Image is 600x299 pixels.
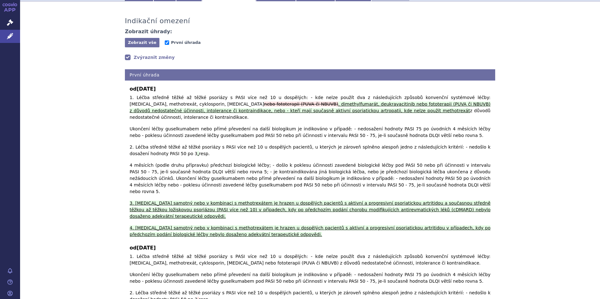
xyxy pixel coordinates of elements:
span: První úhrada [171,40,201,45]
del: nebo fototerapii (PUVA či NBUVB) [264,102,338,107]
button: Zobrazit vše [125,38,159,47]
ins: , [197,151,199,156]
span: Zobrazit vše [128,40,157,45]
h4: Zobrazit úhrady: [125,29,172,35]
h3: Indikační omezení [125,17,190,25]
b: od [130,85,490,93]
span: resp. 4 měsících (podle druhu přípravku) předchozí biologické léčby; - došlo k poklesu účinnosti ... [130,151,490,194]
span: [DATE] [137,245,156,251]
a: Zvýraznit změny [125,54,175,60]
h4: První úhrada [125,69,495,81]
span: [DATE] [137,86,156,92]
input: První úhrada [165,40,169,45]
ins: 3. [MEDICAL_DATA] samotný nebo v kombinaci s methotrexátem je hrazen u dospělých pacientů s aktiv... [130,201,490,237]
span: 1. Léčba středně těžké až těžké psoriázy s PASI více než 10 u dospělých: - kde nelze použít dva z... [130,95,490,107]
b: od [130,244,490,252]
